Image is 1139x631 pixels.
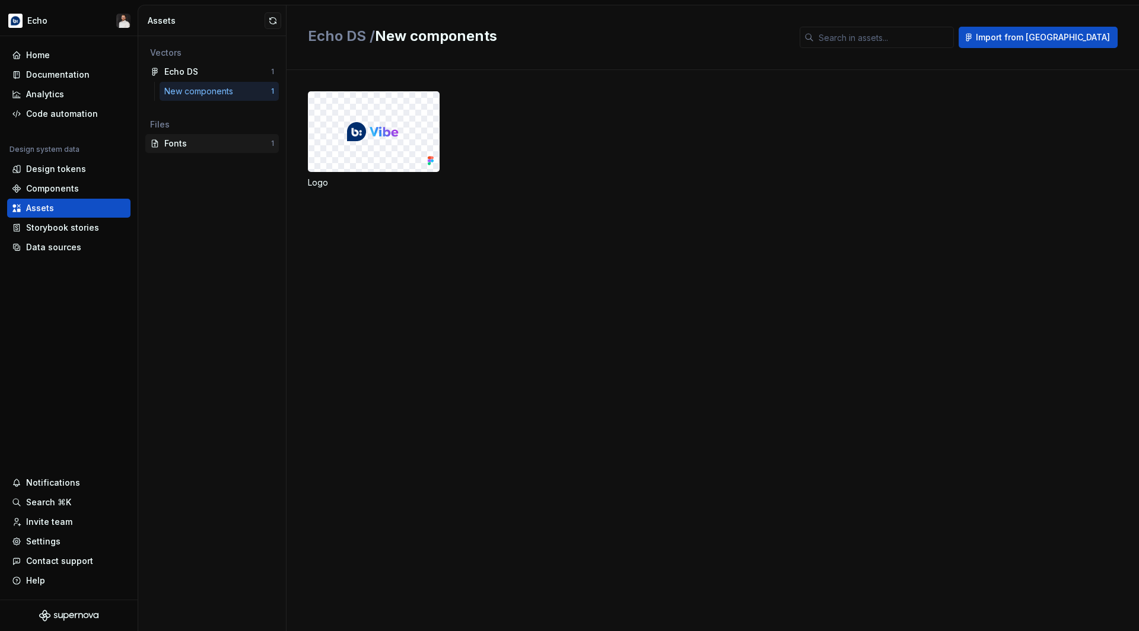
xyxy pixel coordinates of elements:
img: d177ba8e-e3fd-4a4c-acd4-2f63079db987.png [8,14,23,28]
div: Fonts [164,138,271,149]
button: Help [7,571,131,590]
button: Notifications [7,473,131,492]
div: Assets [26,202,54,214]
svg: Supernova Logo [39,610,98,622]
input: Search in assets... [814,27,954,48]
a: Design tokens [7,160,131,179]
a: Documentation [7,65,131,84]
button: EchoBen Alexander [2,8,135,33]
div: 1 [271,87,274,96]
div: Home [26,49,50,61]
button: Contact support [7,552,131,571]
a: Components [7,179,131,198]
a: Storybook stories [7,218,131,237]
div: New components [164,85,238,97]
span: Import from [GEOGRAPHIC_DATA] [976,31,1110,43]
div: Documentation [26,69,90,81]
div: Invite team [26,516,72,528]
a: Invite team [7,512,131,531]
div: Design system data [9,145,79,154]
a: Analytics [7,85,131,104]
a: Home [7,46,131,65]
a: New components1 [160,82,279,101]
span: Echo DS / [308,27,375,44]
a: Assets [7,199,131,218]
div: Code automation [26,108,98,120]
div: Design tokens [26,163,86,175]
div: 1 [271,67,274,77]
div: Echo DS [164,66,198,78]
div: Search ⌘K [26,496,71,508]
div: Analytics [26,88,64,100]
div: 1 [271,139,274,148]
button: Import from [GEOGRAPHIC_DATA] [959,27,1118,48]
div: Data sources [26,241,81,253]
div: Help [26,575,45,587]
div: Settings [26,536,61,547]
img: Ben Alexander [116,14,131,28]
button: Search ⌘K [7,493,131,512]
a: Fonts1 [145,134,279,153]
div: Contact support [26,555,93,567]
div: Storybook stories [26,222,99,234]
div: Assets [148,15,265,27]
a: Data sources [7,238,131,257]
h2: New components [308,27,785,46]
div: Notifications [26,477,80,489]
div: Files [150,119,274,130]
a: Settings [7,532,131,551]
div: Echo [27,15,47,27]
div: Components [26,183,79,195]
div: Vectors [150,47,274,59]
a: Echo DS1 [145,62,279,81]
a: Code automation [7,104,131,123]
div: Logo [308,177,440,189]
